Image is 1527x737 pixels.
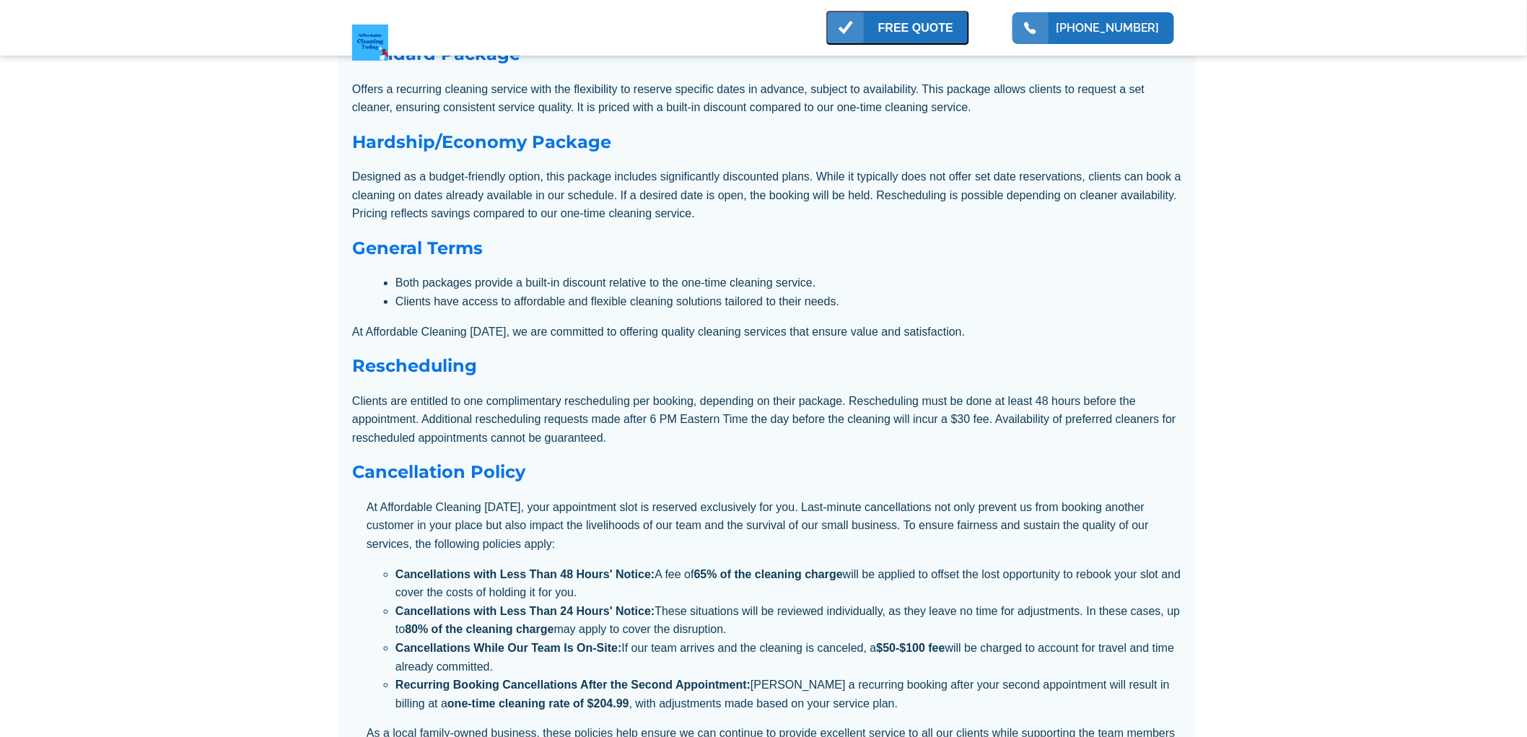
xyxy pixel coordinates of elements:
[395,602,1181,639] li: These situations will be reviewed individually, as they leave no time for adjustments. In these c...
[694,568,843,580] strong: 65% of the cleaning charge
[447,697,629,710] strong: one-time cleaning rate of $204.99
[352,167,1181,223] p: Designed as a budget-friendly option, this package includes significantly discounted plans. While...
[395,642,622,654] strong: Cancellations While Our Team Is On-Site:
[352,352,1181,380] h3: Rescheduling
[395,568,655,580] strong: Cancellations with Less Than 48 Hours' Notice:
[395,605,655,617] strong: Cancellations with Less Than 24 Hours' Notice:
[395,274,1181,292] li: Both packages provide a built-in discount relative to the one-time cleaning service.
[352,458,1181,486] h3: Cancellation Policy
[877,642,945,654] strong: $50-$100 fee
[352,323,1181,341] p: At Affordable Cleaning [DATE], we are committed to offering quality cleaning services that ensure...
[352,128,1181,156] h3: Hardship/Economy Package
[395,639,1181,676] li: If our team arrives and the cleaning is canceled, a will be charged to account for travel and tim...
[395,676,1181,712] li: [PERSON_NAME] a recurring booking after your second appointment will result in billing at a , wit...
[352,80,1181,117] p: Offers a recurring cleaning service with the flexibility to reserve specific dates in advance, su...
[395,292,1181,311] li: Clients have access to affordable and flexible cleaning solutions tailored to their needs.
[405,623,554,635] strong: 80% of the cleaning charge
[395,679,751,691] strong: Recurring Booking Cancellations After the Second Appointment:
[367,498,1181,554] p: At Affordable Cleaning [DATE], your appointment slot is reserved exclusively for you. Last-minute...
[352,392,1181,448] p: Clients are entitled to one complimentary rescheduling per booking, depending on their package. R...
[1056,19,1160,37] a: [PHONE_NUMBER]
[1012,12,1174,44] button: [PHONE_NUMBER]
[395,565,1181,602] li: A fee of will be applied to offset the lost opportunity to rebook your slot and cover the costs o...
[826,11,969,45] button: FREE QUOTE
[352,235,1181,262] h3: General Terms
